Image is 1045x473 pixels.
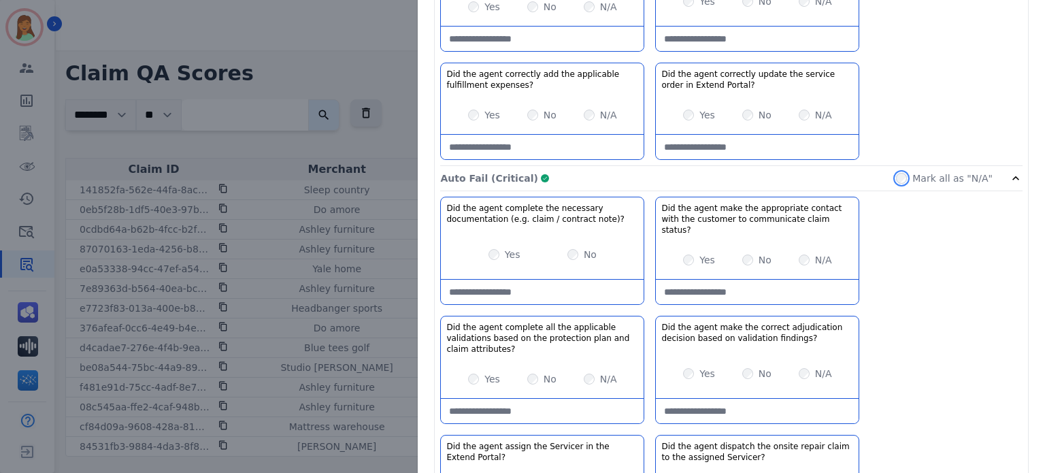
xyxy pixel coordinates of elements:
label: No [759,108,772,122]
p: Auto Fail (Critical) [440,172,537,185]
label: No [544,372,557,386]
label: N/A [815,253,832,267]
label: Yes [505,248,520,261]
label: Yes [699,367,715,380]
label: N/A [815,108,832,122]
h3: Did the agent make the correct adjudication decision based on validation findings? [661,322,853,344]
label: Yes [699,253,715,267]
label: Yes [699,108,715,122]
h3: Did the agent assign the Servicer in the Extend Portal? [446,441,638,463]
label: N/A [600,108,617,122]
label: No [759,367,772,380]
label: No [759,253,772,267]
label: Mark all as "N/A" [912,172,993,185]
h3: Did the agent correctly update the service order in Extend Portal? [661,69,853,91]
h3: Did the agent dispatch the onsite repair claim to the assigned Servicer? [661,441,853,463]
label: N/A [815,367,832,380]
label: Yes [484,108,500,122]
h3: Did the agent complete all the applicable validations based on the protection plan and claim attr... [446,322,638,355]
label: Yes [484,372,500,386]
label: No [544,108,557,122]
label: No [584,248,597,261]
label: N/A [600,372,617,386]
h3: Did the agent correctly add the applicable fulfillment expenses? [446,69,638,91]
h3: Did the agent complete the necessary documentation (e.g. claim / contract note)? [446,203,638,225]
h3: Did the agent make the appropriate contact with the customer to communicate claim status? [661,203,853,235]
